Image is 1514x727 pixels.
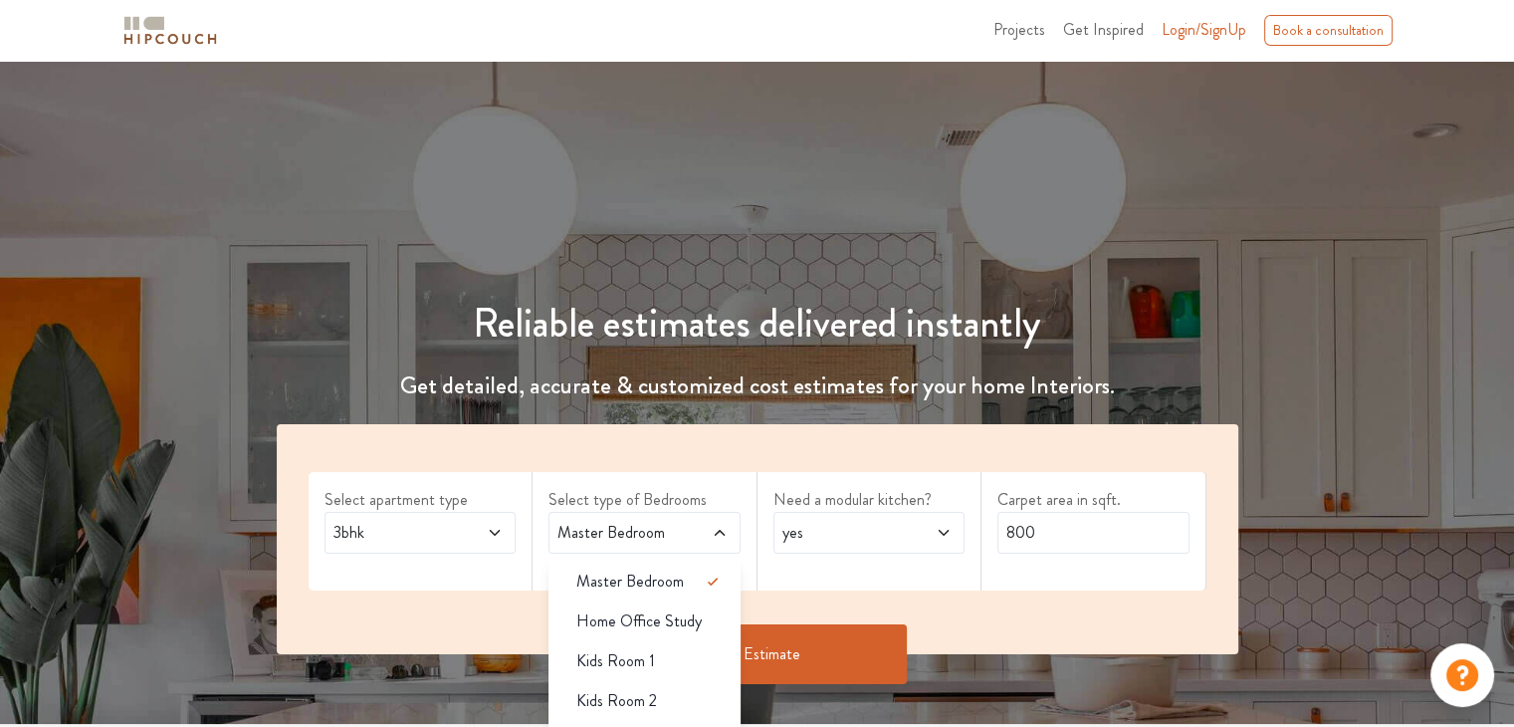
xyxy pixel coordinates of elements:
[553,521,684,545] span: Master Bedroom
[576,570,684,594] span: Master Bedroom
[773,488,966,512] label: Need a modular kitchen?
[576,689,657,713] span: Kids Room 2
[265,371,1250,400] h4: Get detailed, accurate & customized cost estimates for your home Interiors.
[548,488,741,512] label: Select type of Bedrooms
[576,649,655,673] span: Kids Room 1
[1063,18,1144,41] span: Get Inspired
[120,8,220,53] span: logo-horizontal.svg
[608,624,907,684] button: Get Estimate
[993,18,1045,41] span: Projects
[265,300,1250,348] h1: Reliable estimates delivered instantly
[576,609,702,633] span: Home Office Study
[1264,15,1393,46] div: Book a consultation
[778,521,909,545] span: yes
[120,13,220,48] img: logo-horizontal.svg
[548,554,741,575] div: select 2 more room(s)
[329,521,460,545] span: 3bhk
[324,488,517,512] label: Select apartment type
[997,512,1190,554] input: Enter area sqft
[1162,18,1246,41] span: Login/SignUp
[997,488,1190,512] label: Carpet area in sqft.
